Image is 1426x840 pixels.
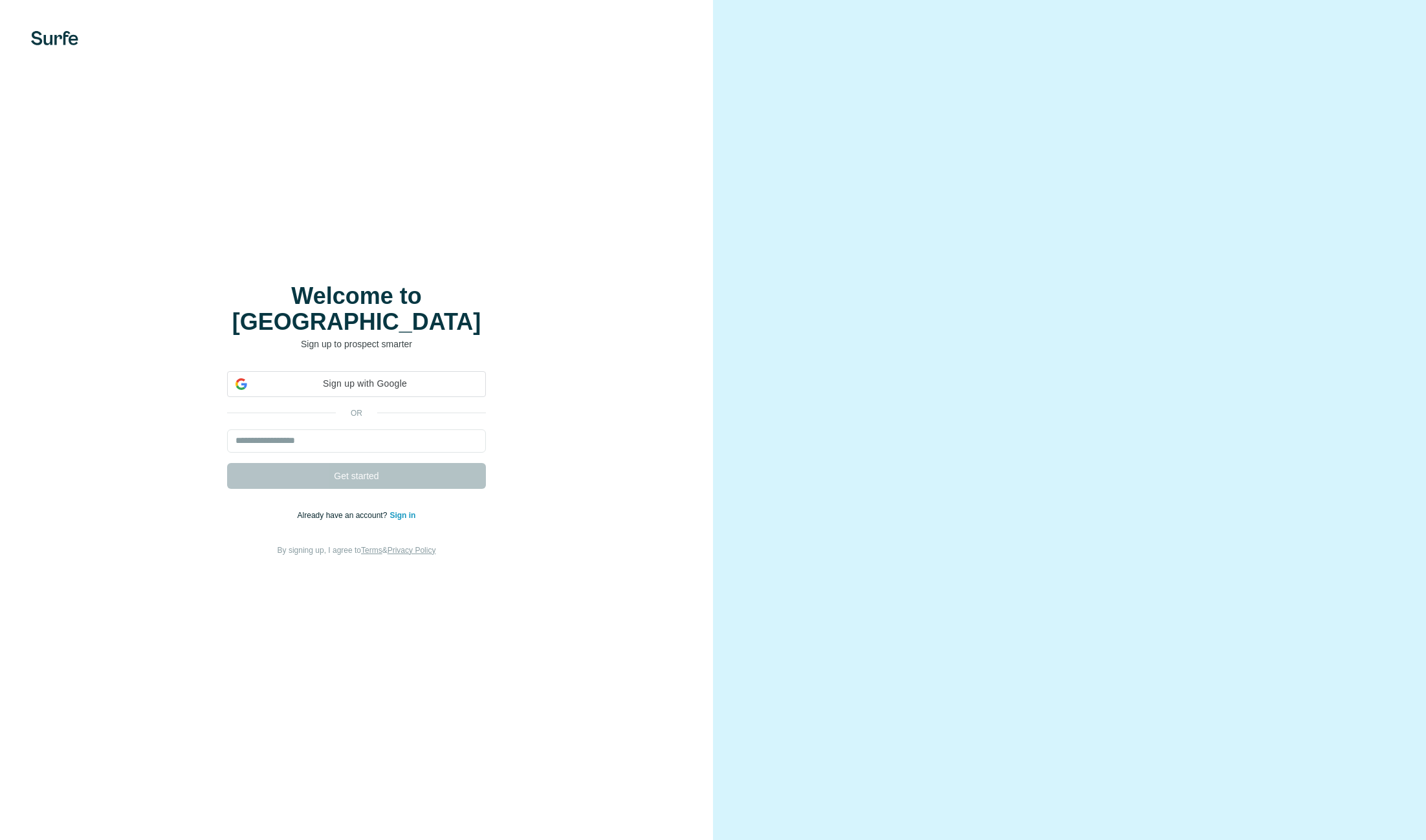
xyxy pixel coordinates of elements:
[278,546,436,555] span: By signing up, I agree to &
[227,338,486,350] p: Sign up to prospect smarter
[252,377,477,391] span: Sign up with Google
[31,31,78,45] img: Surfe's logo
[227,371,486,397] div: Sign up with Google
[336,407,377,419] p: or
[298,511,390,520] span: Already have an account?
[361,546,382,555] a: Terms
[227,283,486,335] h1: Welcome to [GEOGRAPHIC_DATA]
[389,511,415,520] a: Sign in
[388,546,436,555] a: Privacy Policy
